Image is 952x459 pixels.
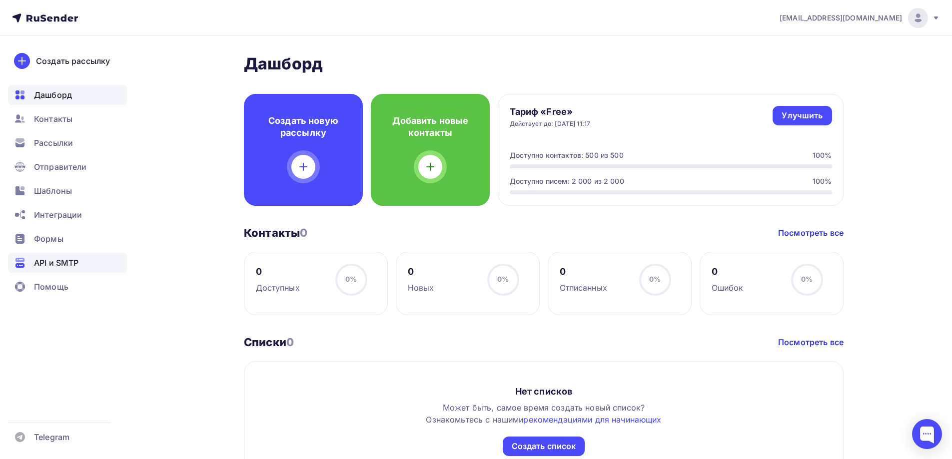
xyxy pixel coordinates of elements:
[510,150,624,160] div: Доступно контактов: 500 из 500
[300,226,307,239] span: 0
[712,282,744,294] div: Ошибок
[34,431,69,443] span: Telegram
[649,275,661,283] span: 0%
[256,266,300,278] div: 0
[36,55,110,67] div: Создать рассылку
[408,282,434,294] div: Новых
[34,257,78,269] span: API и SMTP
[34,209,82,221] span: Интеграции
[712,266,744,278] div: 0
[778,227,844,239] a: Посмотреть все
[34,185,72,197] span: Шаблоны
[387,115,474,139] h4: Добавить новые контакты
[782,110,823,121] div: Улучшить
[510,120,591,128] div: Действует до: [DATE] 11:17
[34,89,72,101] span: Дашборд
[801,275,813,283] span: 0%
[515,386,573,398] div: Нет списков
[813,150,832,160] div: 100%
[510,106,591,118] h4: Тариф «Free»
[260,115,347,139] h4: Создать новую рассылку
[34,137,73,149] span: Рассылки
[497,275,509,283] span: 0%
[8,109,127,129] a: Контакты
[34,233,63,245] span: Формы
[8,133,127,153] a: Рассылки
[8,229,127,249] a: Формы
[8,181,127,201] a: Шаблоны
[345,275,357,283] span: 0%
[512,441,576,452] div: Создать список
[778,336,844,348] a: Посмотреть все
[408,266,434,278] div: 0
[8,85,127,105] a: Дашборд
[244,226,307,240] h3: Контакты
[8,157,127,177] a: Отправители
[34,161,87,173] span: Отправители
[780,8,940,28] a: [EMAIL_ADDRESS][DOMAIN_NAME]
[244,54,844,74] h2: Дашборд
[510,176,624,186] div: Доступно писем: 2 000 из 2 000
[34,113,72,125] span: Контакты
[286,336,294,349] span: 0
[34,281,68,293] span: Помощь
[523,415,661,425] a: рекомендациями для начинающих
[560,266,607,278] div: 0
[813,176,832,186] div: 100%
[426,403,661,425] span: Может быть, самое время создать новый список? Ознакомьтесь с нашими
[560,282,607,294] div: Отписанных
[244,335,294,349] h3: Списки
[256,282,300,294] div: Доступных
[780,13,902,23] span: [EMAIL_ADDRESS][DOMAIN_NAME]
